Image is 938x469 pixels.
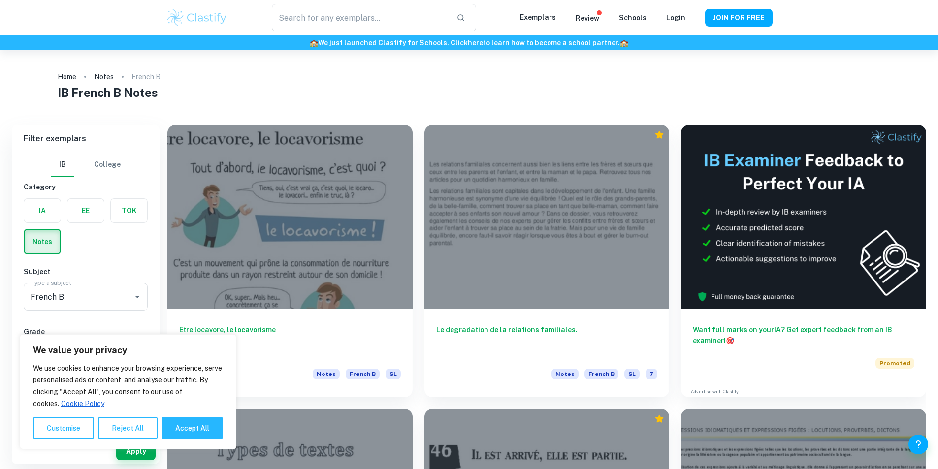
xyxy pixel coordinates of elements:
[61,399,105,408] a: Cookie Policy
[24,182,148,192] h6: Category
[2,37,936,48] h6: We just launched Clastify for Schools. Click to learn how to become a school partner.
[691,388,739,395] a: Advertise with Clastify
[94,153,121,177] button: College
[51,153,74,177] button: IB
[310,39,318,47] span: 🏫
[167,125,413,397] a: Etre locavore, le locavorismeNotesFrench BSL
[346,369,380,379] span: French B
[551,369,579,379] span: Notes
[31,279,71,287] label: Type a subject
[386,369,401,379] span: SL
[520,12,556,23] p: Exemplars
[584,369,618,379] span: French B
[436,324,658,357] h6: Le degradation de la relations familiales.
[179,324,401,357] h6: Etre locavore, le locavorisme
[619,14,647,22] a: Schools
[58,84,880,101] h1: IB French B Notes
[116,442,156,460] button: Apply
[33,344,223,356] p: We value your privacy
[681,125,926,397] a: Want full marks on yourIA? Get expert feedback from an IB examiner!PromotedAdvertise with Clastify
[666,14,685,22] a: Login
[131,71,161,82] p: French B
[94,70,114,84] a: Notes
[726,337,734,344] span: 🎯
[654,414,664,424] div: Premium
[24,326,148,337] h6: Grade
[576,13,599,24] p: Review
[620,39,628,47] span: 🏫
[33,417,94,439] button: Customise
[51,153,121,177] div: Filter type choice
[272,4,448,31] input: Search for any exemplars...
[20,334,236,449] div: We value your privacy
[313,369,340,379] span: Notes
[33,362,223,409] p: We use cookies to enhance your browsing experience, serve personalised ads or content, and analys...
[111,199,147,222] button: TOK
[24,266,148,277] h6: Subject
[98,417,158,439] button: Reject All
[58,70,76,84] a: Home
[424,125,670,397] a: Le degradation de la relations familiales.NotesFrench BSL7
[693,324,914,346] h6: Want full marks on your IA ? Get expert feedback from an IB examiner!
[67,199,104,222] button: EE
[705,9,773,27] button: JOIN FOR FREE
[875,358,914,369] span: Promoted
[24,199,61,222] button: IA
[646,369,657,379] span: 7
[681,125,926,309] img: Thumbnail
[654,130,664,140] div: Premium
[166,8,228,28] img: Clastify logo
[12,125,160,153] h6: Filter exemplars
[130,290,144,304] button: Open
[162,417,223,439] button: Accept All
[624,369,640,379] span: SL
[468,39,483,47] a: here
[25,230,60,253] button: Notes
[908,435,928,454] button: Help and Feedback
